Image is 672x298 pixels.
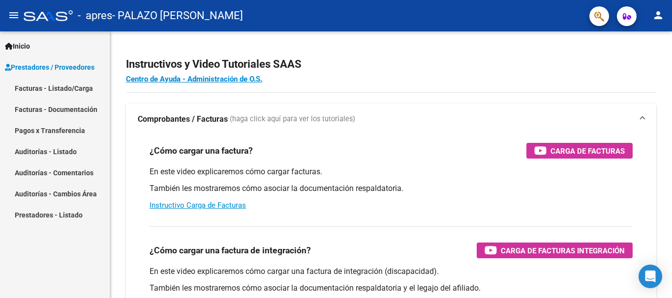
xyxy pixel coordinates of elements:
[5,62,94,73] span: Prestadores / Proveedores
[150,183,633,194] p: También les mostraremos cómo asociar la documentación respaldatoria.
[112,5,243,27] span: - PALAZO [PERSON_NAME]
[477,243,633,258] button: Carga de Facturas Integración
[501,244,625,257] span: Carga de Facturas Integración
[126,104,656,135] mat-expansion-panel-header: Comprobantes / Facturas (haga click aquí para ver los tutoriales)
[150,244,311,257] h3: ¿Cómo cargar una factura de integración?
[652,9,664,21] mat-icon: person
[639,265,662,288] div: Open Intercom Messenger
[138,114,228,125] strong: Comprobantes / Facturas
[230,114,355,125] span: (haga click aquí para ver los tutoriales)
[526,143,633,159] button: Carga de Facturas
[150,166,633,177] p: En este video explicaremos cómo cargar facturas.
[5,41,30,52] span: Inicio
[150,266,633,277] p: En este video explicaremos cómo cargar una factura de integración (discapacidad).
[150,144,253,158] h3: ¿Cómo cargar una factura?
[78,5,112,27] span: - apres
[8,9,20,21] mat-icon: menu
[150,201,246,210] a: Instructivo Carga de Facturas
[150,283,633,294] p: También les mostraremos cómo asociar la documentación respaldatoria y el legajo del afiliado.
[126,75,262,83] a: Centro de Ayuda - Administración de O.S.
[126,55,656,74] h2: Instructivos y Video Tutoriales SAAS
[550,145,625,157] span: Carga de Facturas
